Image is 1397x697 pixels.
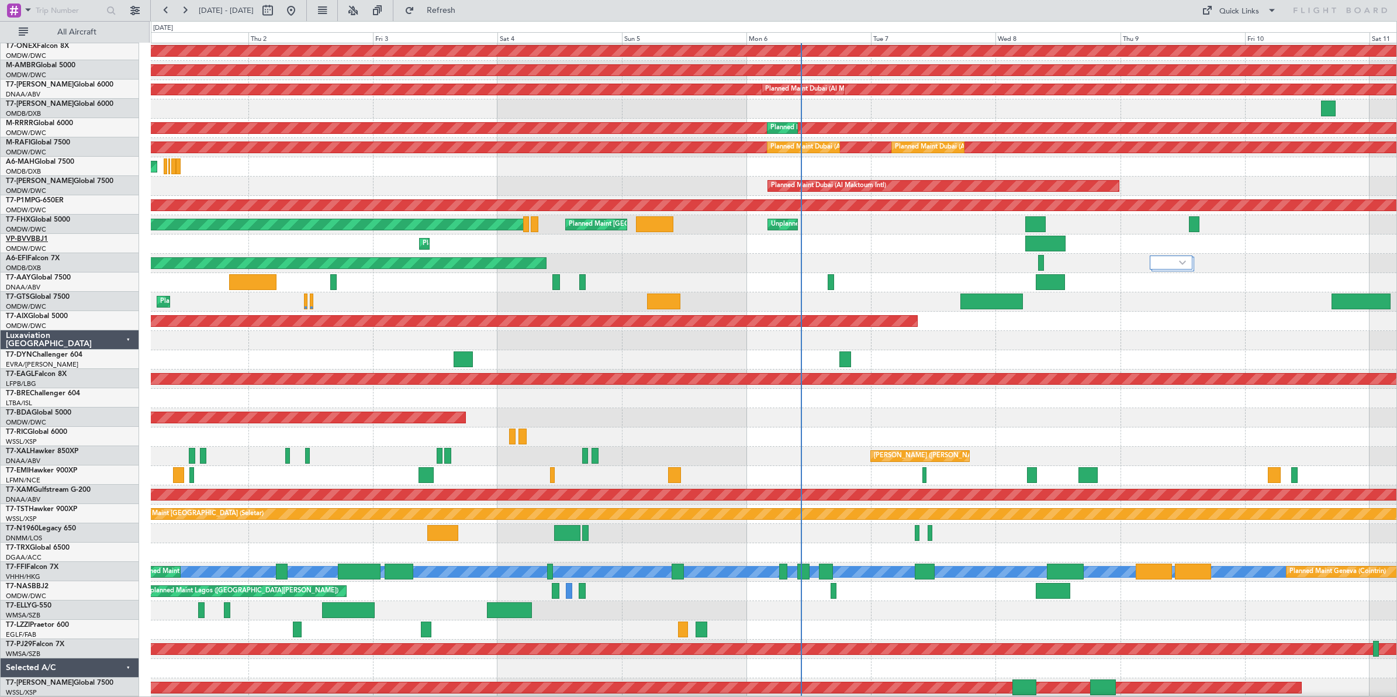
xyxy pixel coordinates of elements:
[6,564,26,571] span: T7-FFI
[6,360,78,369] a: EVRA/[PERSON_NAME]
[6,448,30,455] span: T7-XAL
[373,32,497,43] div: Fri 3
[6,101,113,108] a: T7-[PERSON_NAME]Global 6000
[6,351,82,358] a: T7-DYNChallenger 604
[765,81,880,98] div: Planned Maint Dubai (Al Maktoum Intl)
[6,371,34,378] span: T7-EAGL
[30,28,123,36] span: All Aircraft
[6,139,70,146] a: M-RAFIGlobal 7500
[6,418,46,427] a: OMDW/DWC
[6,274,71,281] a: T7-AAYGlobal 7500
[6,688,37,697] a: WSSL/XSP
[6,544,70,551] a: T7-TRXGlobal 6500
[6,467,77,474] a: T7-EMIHawker 900XP
[6,544,30,551] span: T7-TRX
[199,5,254,16] span: [DATE] - [DATE]
[1121,32,1245,43] div: Thu 9
[1179,260,1186,265] img: arrow-gray.svg
[6,486,91,494] a: T7-XAMGulfstream G-200
[153,23,173,33] div: [DATE]
[6,302,46,311] a: OMDW/DWC
[123,32,248,43] div: Wed 1
[6,506,29,513] span: T7-TST
[6,448,78,455] a: T7-XALHawker 850XP
[622,32,746,43] div: Sun 5
[6,409,71,416] a: T7-BDAGlobal 5000
[6,525,76,532] a: T7-N1960Legacy 650
[6,178,113,185] a: T7-[PERSON_NAME]Global 7500
[6,622,69,629] a: T7-LZZIPraetor 600
[6,371,67,378] a: T7-EAGLFalcon 8X
[6,399,32,408] a: LTBA/ISL
[895,139,1010,156] div: Planned Maint Dubai (Al Maktoum Intl)
[6,457,40,465] a: DNAA/ABV
[6,148,46,157] a: OMDW/DWC
[6,486,33,494] span: T7-XAM
[871,32,995,43] div: Tue 7
[6,495,40,504] a: DNAA/ABV
[1245,32,1370,43] div: Fri 10
[6,379,36,388] a: LFPB/LBG
[6,294,30,301] span: T7-GTS
[6,622,30,629] span: T7-LZZI
[1219,6,1259,18] div: Quick Links
[417,6,466,15] span: Refresh
[6,43,69,50] a: T7-ONEXFalcon 8X
[6,583,32,590] span: T7-NAS
[6,650,40,658] a: WMSA/SZB
[399,1,469,20] button: Refresh
[874,447,997,465] div: [PERSON_NAME] ([PERSON_NAME] Intl)
[6,679,113,686] a: T7-[PERSON_NAME]Global 7500
[6,437,37,446] a: WSSL/XSP
[6,409,32,416] span: T7-BDA
[1289,563,1386,581] div: Planned Maint Geneva (Cointrin)
[36,2,103,19] input: Trip Number
[1196,1,1282,20] button: Quick Links
[746,32,871,43] div: Mon 6
[6,71,46,80] a: OMDW/DWC
[6,515,37,523] a: WSSL/XSP
[6,553,42,562] a: DGAA/ACC
[142,582,338,600] div: Unplanned Maint Lagos ([GEOGRAPHIC_DATA][PERSON_NAME])
[6,525,39,532] span: T7-N1960
[6,225,46,234] a: OMDW/DWC
[6,572,40,581] a: VHHH/HKG
[6,197,35,204] span: T7-P1MP
[6,129,46,137] a: OMDW/DWC
[6,62,75,69] a: M-AMBRGlobal 5000
[6,506,77,513] a: T7-TSTHawker 900XP
[6,429,27,436] span: T7-RIC
[6,178,74,185] span: T7-[PERSON_NAME]
[6,313,68,320] a: T7-AIXGlobal 5000
[6,236,48,243] a: VP-BVVBBJ1
[6,236,31,243] span: VP-BVV
[13,23,127,42] button: All Aircraft
[6,167,41,176] a: OMDB/DXB
[6,322,46,330] a: OMDW/DWC
[497,32,622,43] div: Sat 4
[6,187,46,195] a: OMDW/DWC
[6,197,64,204] a: T7-P1MPG-650ER
[6,283,40,292] a: DNAA/ABV
[6,429,67,436] a: T7-RICGlobal 6000
[248,32,373,43] div: Thu 2
[6,313,28,320] span: T7-AIX
[770,139,886,156] div: Planned Maint Dubai (Al Maktoum Intl)
[6,81,113,88] a: T7-[PERSON_NAME]Global 6000
[771,216,944,233] div: Unplanned Maint [GEOGRAPHIC_DATA] (Al Maktoum Intl)
[6,206,46,215] a: OMDW/DWC
[6,120,33,127] span: M-RRRR
[6,602,32,609] span: T7-ELLY
[6,264,41,272] a: OMDB/DXB
[569,216,706,233] div: Planned Maint [GEOGRAPHIC_DATA] (Seletar)
[6,641,32,648] span: T7-PJ29
[6,90,40,99] a: DNAA/ABV
[6,630,36,639] a: EGLF/FAB
[6,120,73,127] a: M-RRRRGlobal 6000
[6,611,40,620] a: WMSA/SZB
[423,235,538,253] div: Planned Maint Dubai (Al Maktoum Intl)
[6,351,32,358] span: T7-DYN
[6,255,60,262] a: A6-EFIFalcon 7X
[6,592,46,601] a: OMDW/DWC
[6,158,74,165] a: A6-MAHGlobal 7500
